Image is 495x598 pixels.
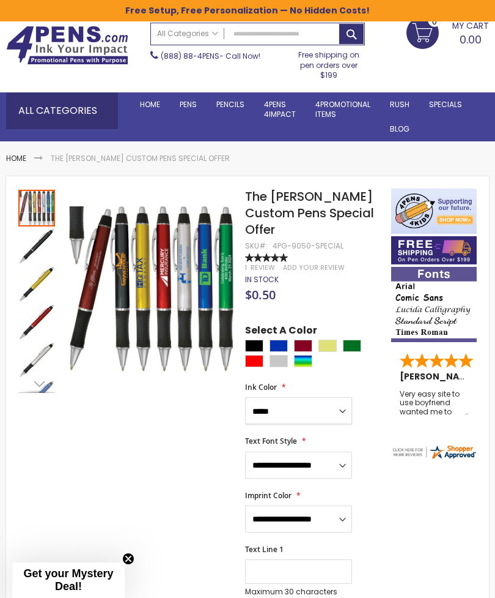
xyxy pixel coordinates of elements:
[269,340,288,352] div: Blue
[18,302,56,340] div: The Barton Custom Pens Special Offer
[157,29,218,39] span: All Categories
[122,553,134,565] button: Close teaser
[391,189,477,234] img: 4pens 4 kids
[140,99,160,110] span: Home
[207,92,254,117] a: Pencils
[391,267,477,342] img: font-personalization-examples
[391,452,477,463] a: 4pens.com certificate URL
[18,266,55,302] img: The Barton Custom Pens Special Offer
[216,99,244,110] span: Pencils
[12,562,125,598] div: Get your Mystery Deal!Close teaser
[315,99,370,119] span: 4PROMOTIONAL ITEMS
[6,92,118,129] div: All Categories
[343,340,361,352] div: Green
[273,241,343,251] div: 4PG-9050-SPECIAL
[245,275,279,285] div: Availability
[18,226,56,264] div: The Barton Custom Pens Special Offer
[400,370,480,383] span: [PERSON_NAME]
[18,264,56,302] div: The Barton Custom Pens Special Offer
[170,92,207,117] a: Pens
[245,436,297,446] span: Text Font Style
[294,340,312,352] div: Burgundy
[245,340,263,352] div: Black
[318,340,337,352] div: Gold
[390,124,409,134] span: Blog
[245,544,284,555] span: Text Line 1
[6,153,26,163] a: Home
[23,567,113,592] span: Get your Mystery Deal!
[391,236,477,264] img: Free shipping on orders over $199
[251,263,275,272] span: Review
[394,565,495,598] iframe: Google Customer Reviews
[419,92,472,117] a: Specials
[6,26,128,65] img: 4Pens Custom Pens and Promotional Products
[245,188,374,238] span: The [PERSON_NAME] Custom Pens Special Offer
[180,99,197,110] span: Pens
[245,263,277,272] a: 1 Review
[460,32,482,47] span: 0.00
[245,355,263,367] div: Red
[245,286,276,303] span: $0.50
[400,390,468,416] div: Very easy site to use boyfriend wanted me to order pens for his business
[151,23,224,43] a: All Categories
[391,444,477,460] img: 4pens.com widget logo
[254,92,306,127] a: 4Pens4impact
[245,263,247,272] span: 1
[306,92,380,127] a: 4PROMOTIONALITEMS
[245,241,268,251] strong: SKU
[18,189,56,226] div: The Barton Custom Pens Special Offer
[18,342,55,378] img: The Barton Custom Pens Special Offer
[432,16,437,28] span: 0
[245,587,352,597] p: Maximum 30 characters
[245,274,279,285] span: In stock
[51,154,230,163] li: The [PERSON_NAME] Custom Pens Special Offer
[269,355,288,367] div: Silver
[245,253,288,262] div: 100%
[283,263,345,272] a: Add Your Review
[294,355,312,367] div: Assorted
[245,324,317,340] span: Select A Color
[18,340,56,378] div: The Barton Custom Pens Special Offer
[390,99,409,110] span: Rush
[161,51,219,61] a: (888) 88-4PENS
[292,45,365,80] div: Free shipping on pen orders over $199
[68,206,235,373] img: The Barton Custom Pens Special Offer
[264,99,296,119] span: 4Pens 4impact
[380,92,419,117] a: Rush
[406,17,489,47] a: 0.00 0
[18,375,55,393] div: Next
[161,51,260,61] span: - Call Now!
[245,382,277,392] span: Ink Color
[18,228,55,264] img: The Barton Custom Pens Special Offer
[380,117,419,141] a: Blog
[245,490,291,501] span: Imprint Color
[429,99,462,110] span: Specials
[18,304,55,340] img: The Barton Custom Pens Special Offer
[130,92,170,117] a: Home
